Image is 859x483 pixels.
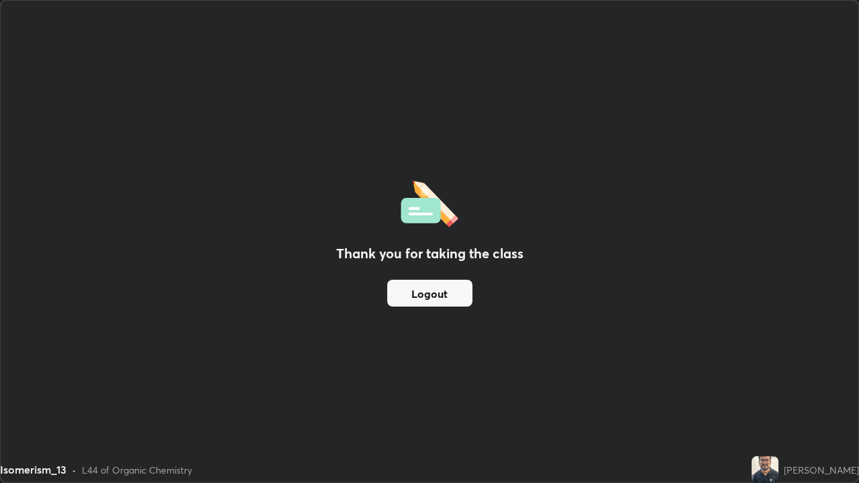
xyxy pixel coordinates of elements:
div: [PERSON_NAME] [784,463,859,477]
h2: Thank you for taking the class [336,244,523,264]
button: Logout [387,280,472,307]
div: L44 of Organic Chemistry [82,463,192,477]
div: • [72,463,77,477]
img: offlineFeedback.1438e8b3.svg [401,176,458,227]
img: 8aca7005bdf34aeda6799b687e6e9637.jpg [752,456,778,483]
